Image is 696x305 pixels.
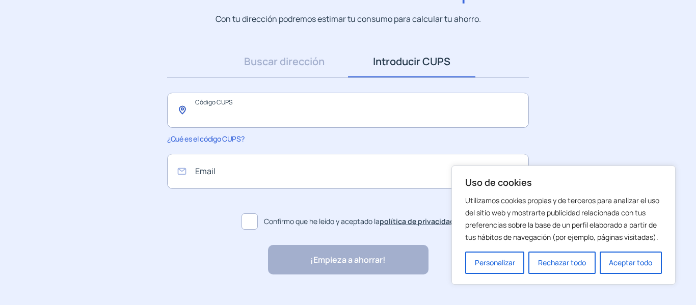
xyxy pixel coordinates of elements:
[167,134,244,144] span: ¿Qué es el código CUPS?
[348,46,475,77] a: Introducir CUPS
[216,13,481,25] p: Con tu dirección podremos estimar tu consumo para calcular tu ahorro.
[465,176,662,188] p: Uso de cookies
[465,252,524,274] button: Personalizar
[380,216,454,226] a: política de privacidad
[600,252,662,274] button: Aceptar todo
[451,165,676,285] div: Uso de cookies
[221,46,348,77] a: Buscar dirección
[264,216,454,227] span: Confirmo que he leído y aceptado la
[528,252,595,274] button: Rechazar todo
[465,195,662,243] p: Utilizamos cookies propias y de terceros para analizar el uso del sitio web y mostrarte publicida...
